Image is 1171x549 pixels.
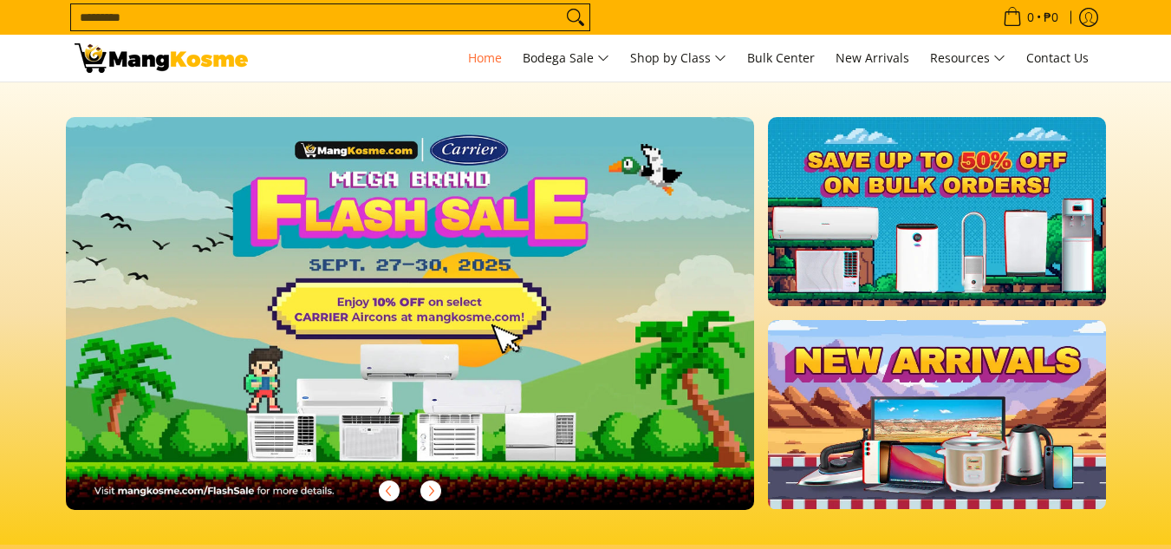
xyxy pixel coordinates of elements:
img: BULK.webp [768,117,1105,306]
a: Bodega Sale [514,35,618,82]
button: Search [562,4,589,30]
span: Bodega Sale [523,48,609,69]
span: New Arrivals [836,49,909,66]
span: Shop by Class [630,48,726,69]
a: Contact Us [1018,35,1097,82]
a: Shop by Class [621,35,735,82]
img: Mang Kosme: Your Home Appliances Warehouse Sale Partner! [75,43,248,73]
a: Resources [921,35,1014,82]
button: Next [412,472,450,510]
a: New Arrivals [827,35,918,82]
span: Resources [930,48,1005,69]
nav: Main Menu [265,35,1097,82]
span: Bulk Center [747,49,815,66]
a: Bulk Center [738,35,823,82]
span: Contact Us [1026,49,1089,66]
span: Home [468,49,502,66]
span: ₱0 [1041,11,1061,23]
span: 0 [1025,11,1037,23]
button: Previous [370,472,408,510]
span: • [998,8,1064,27]
img: 092325 mk eom flash sale 1510x861 no dti [66,117,755,510]
a: Home [459,35,511,82]
img: NEW_ARRIVAL.webp [768,320,1105,509]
